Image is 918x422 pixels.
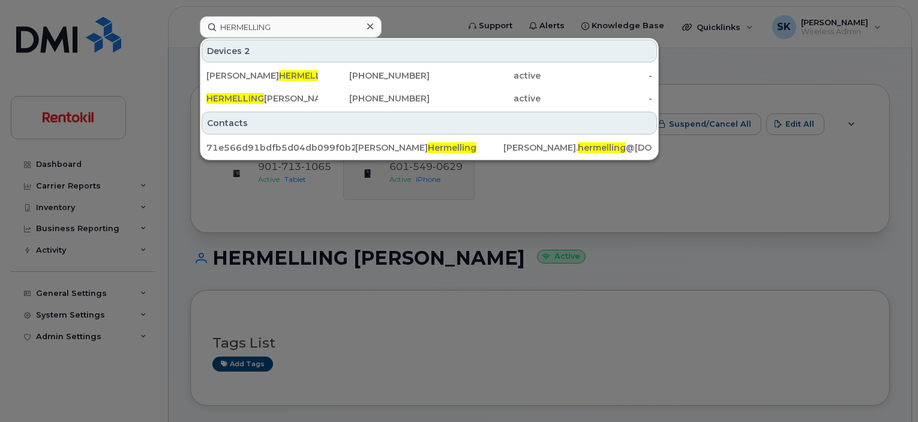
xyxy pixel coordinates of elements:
div: 71e566d91bdfb5d04db099f0b24bcbfe [206,142,355,154]
a: [PERSON_NAME]HERMELLING[PHONE_NUMBER]active- [202,65,657,86]
a: 71e566d91bdfb5d04db099f0b24bcbfe[PERSON_NAME]Hermelling[PERSON_NAME].hermelling@[DOMAIN_NAME] [202,137,657,158]
div: [PHONE_NUMBER] [318,92,430,104]
div: - [541,70,652,82]
div: active [430,70,541,82]
div: Contacts [202,112,657,134]
div: [PERSON_NAME]. @[DOMAIN_NAME] [503,142,652,154]
div: [PERSON_NAME] [355,142,504,154]
span: HERMELLING [279,70,337,81]
div: [PERSON_NAME] [206,92,318,104]
span: 2 [244,45,250,57]
span: hermelling [578,142,626,153]
a: HERMELLING[PERSON_NAME][PHONE_NUMBER]active- [202,88,657,109]
iframe: Messenger Launcher [866,370,909,413]
div: [PHONE_NUMBER] [318,70,430,82]
div: [PERSON_NAME] [206,70,318,82]
div: active [430,92,541,104]
span: HERMELLING [206,93,264,104]
span: Hermelling [428,142,476,153]
div: - [541,92,652,104]
div: Devices [202,40,657,62]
